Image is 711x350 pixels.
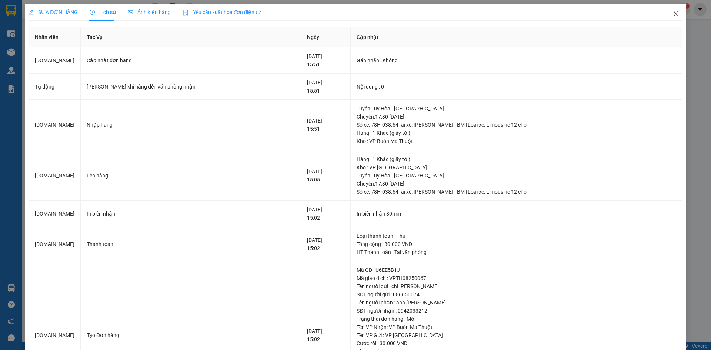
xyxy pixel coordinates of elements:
div: Nội dung : 0 [357,83,676,91]
td: [DOMAIN_NAME] [29,100,81,150]
div: Mã GD : U6EE5B1J [357,266,676,274]
div: Hàng : 1 Khác (giấy tờ ) [357,155,676,163]
span: picture [128,10,133,15]
div: Tổng cộng : 30.000 VND [357,240,676,248]
div: Gán nhãn : Không [357,56,676,64]
td: [DOMAIN_NAME] [29,201,81,227]
div: Thanh toán [87,240,294,248]
div: Kho : VP Buôn Ma Thuột [357,137,676,145]
td: [DOMAIN_NAME] [29,227,81,261]
img: icon [183,10,188,16]
span: close [673,11,679,17]
span: edit [29,10,34,15]
div: Tên người gửi : chị [PERSON_NAME] [357,282,676,290]
div: [DATE] 15:05 [307,167,345,184]
div: SĐT người nhận : 0942033212 [357,307,676,315]
td: [DOMAIN_NAME] [29,47,81,74]
span: clock-circle [90,10,95,15]
span: Ảnh kiện hàng [128,9,171,15]
div: [DATE] 15:02 [307,206,345,222]
th: Cập nhật [351,27,682,47]
div: Lên hàng [87,171,294,180]
div: HT Thanh toán : Tại văn phòng [357,248,676,256]
div: [DATE] 15:02 [307,236,345,252]
button: Close [665,4,686,24]
div: SĐT người gửi : 0866500741 [357,290,676,299]
div: Loại thanh toán : Thu [357,232,676,240]
div: Tuyến : Tuy Hòa - [GEOGRAPHIC_DATA] Chuyến: 17:30 [DATE] Số xe: 78H-038.64 Tài xế: [PERSON_NAME] ... [357,171,676,196]
div: In biên nhận 80mm [357,210,676,218]
div: Tên VP Gửi : VP [GEOGRAPHIC_DATA] [357,331,676,339]
th: Nhân viên [29,27,81,47]
div: Hàng : 1 Khác (giấy tờ ) [357,129,676,137]
div: Tên người nhận : anh [PERSON_NAME] [357,299,676,307]
div: Mã giao dịch : VPTH08250067 [357,274,676,282]
th: Tác Vụ [81,27,301,47]
div: In biên nhận [87,210,294,218]
div: Tên VP Nhận: VP Buôn Ma Thuột [357,323,676,331]
div: Tuyến : Tuy Hòa - [GEOGRAPHIC_DATA] Chuyến: 17:30 [DATE] Số xe: 78H-038.64 Tài xế: [PERSON_NAME] ... [357,104,676,129]
div: [DATE] 15:51 [307,52,345,69]
span: Yêu cầu xuất hóa đơn điện tử [183,9,261,15]
div: Cập nhật đơn hàng [87,56,294,64]
div: Nhập hàng [87,121,294,129]
div: [DATE] 15:51 [307,117,345,133]
div: Tạo Đơn hàng [87,331,294,339]
div: Trạng thái đơn hàng : Mới [357,315,676,323]
td: Tự động [29,74,81,100]
td: [DOMAIN_NAME] [29,150,81,201]
div: Cước rồi : 30.000 VND [357,339,676,347]
div: [DATE] 15:02 [307,327,345,343]
div: [DATE] 15:51 [307,79,345,95]
span: SỬA ĐƠN HÀNG [29,9,78,15]
span: Lịch sử [90,9,116,15]
div: [PERSON_NAME] khi hàng đến văn phòng nhận [87,83,294,91]
div: Kho : VP [GEOGRAPHIC_DATA] [357,163,676,171]
th: Ngày [301,27,351,47]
